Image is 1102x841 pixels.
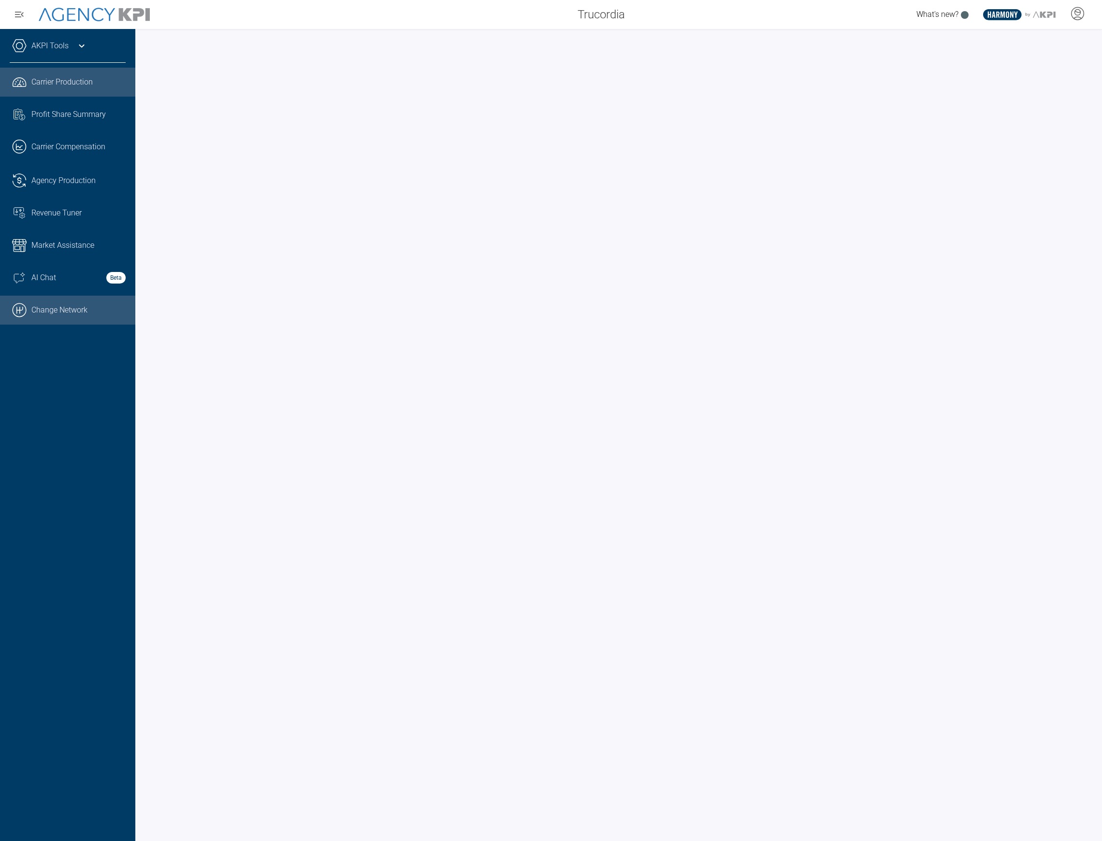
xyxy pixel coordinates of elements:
span: Revenue Tuner [31,207,82,219]
span: Agency Production [31,175,96,186]
strong: Beta [106,272,126,284]
span: AI Chat [31,272,56,284]
span: Profit Share Summary [31,109,106,120]
a: AKPI Tools [31,40,69,52]
span: Market Assistance [31,240,94,251]
span: Trucordia [578,6,625,23]
img: AgencyKPI [39,8,150,22]
span: Carrier Production [31,76,93,88]
span: Carrier Compensation [31,141,105,153]
span: What's new? [916,10,958,19]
